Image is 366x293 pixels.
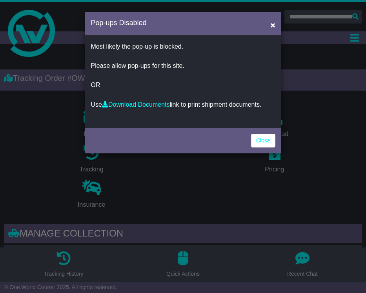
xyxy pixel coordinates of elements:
p: Please allow pop-ups for this site. [91,62,275,69]
a: Close [251,134,275,147]
span: × [270,20,275,29]
div: OR [85,37,281,126]
h4: Pop-ups Disabled [91,18,147,28]
p: Most likely the pop-up is blocked. [91,43,275,50]
a: Download Documents [102,101,170,108]
p: Use link to print shipment documents. [91,101,275,108]
button: Close [266,17,279,33]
